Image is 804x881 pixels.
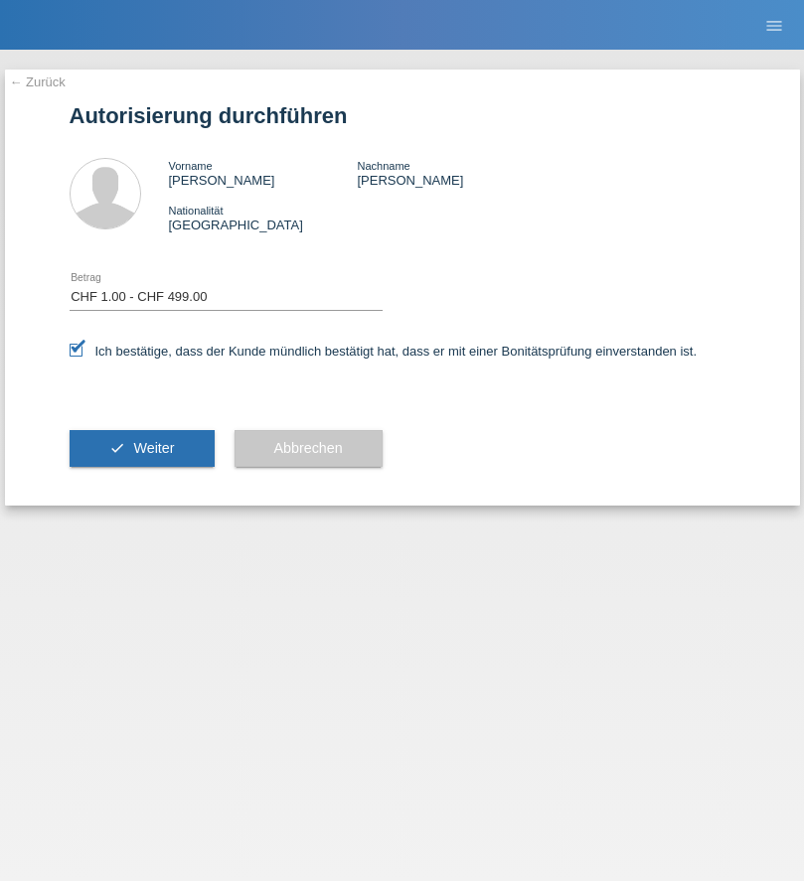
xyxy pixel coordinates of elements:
label: Ich bestätige, dass der Kunde mündlich bestätigt hat, dass er mit einer Bonitätsprüfung einversta... [70,344,698,359]
div: [PERSON_NAME] [169,158,358,188]
button: check Weiter [70,430,215,468]
div: [GEOGRAPHIC_DATA] [169,203,358,232]
a: menu [754,19,794,31]
span: Nationalität [169,205,224,217]
a: ← Zurück [10,74,66,89]
span: Nachname [357,160,409,172]
h1: Autorisierung durchführen [70,103,735,128]
span: Abbrechen [274,440,343,456]
span: Weiter [133,440,174,456]
i: menu [764,16,784,36]
div: [PERSON_NAME] [357,158,546,188]
span: Vorname [169,160,213,172]
button: Abbrechen [235,430,383,468]
i: check [109,440,125,456]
